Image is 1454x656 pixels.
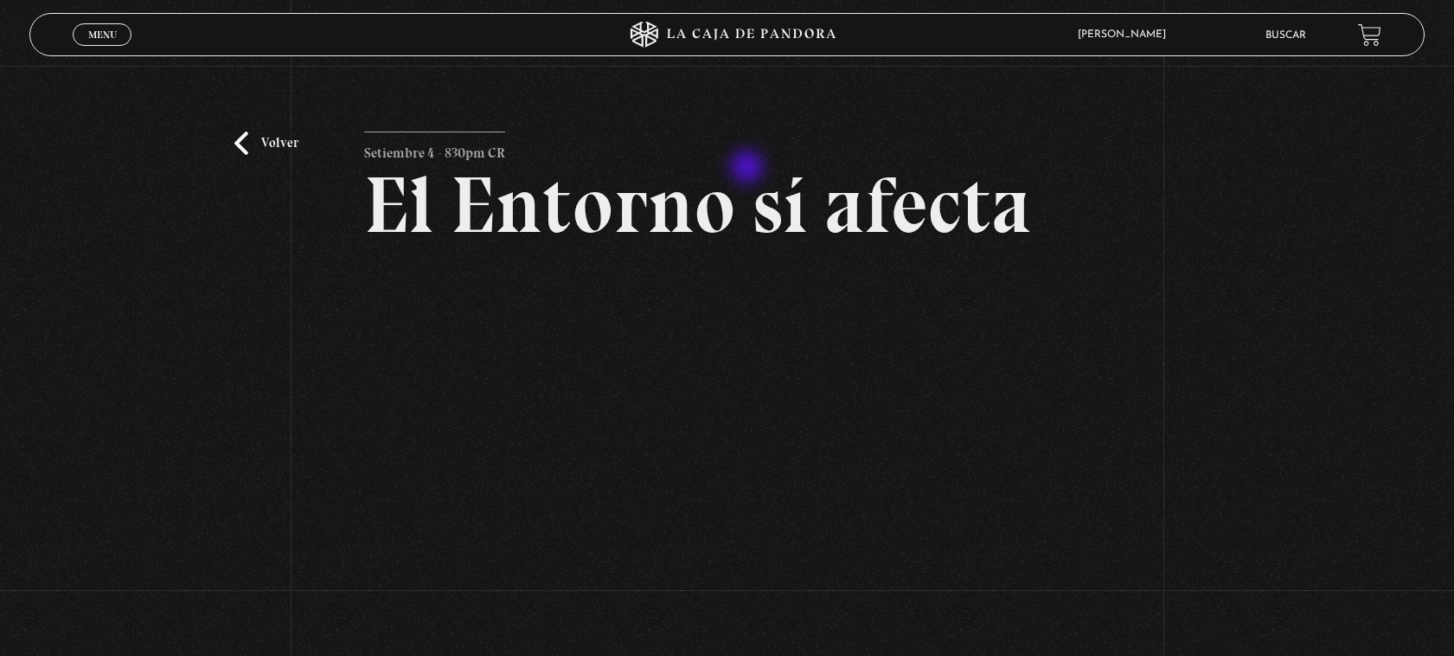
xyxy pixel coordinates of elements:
[88,29,117,40] span: Menu
[364,132,505,166] p: Setiembre 4 - 830pm CR
[1069,29,1183,40] span: [PERSON_NAME]
[364,165,1090,245] h2: El Entorno sí afecta
[234,132,298,155] a: Volver
[82,44,123,56] span: Cerrar
[1265,30,1306,41] a: Buscar
[1358,23,1381,47] a: View your shopping cart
